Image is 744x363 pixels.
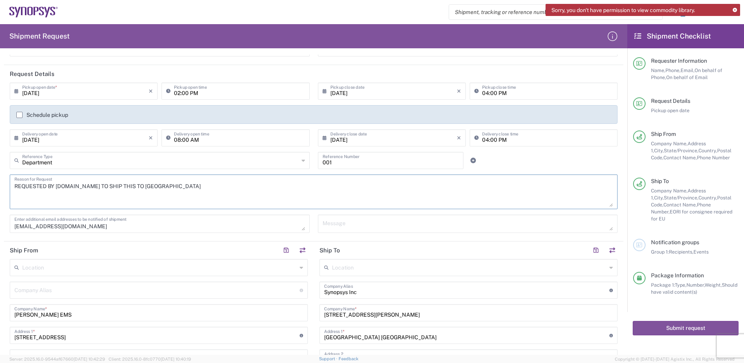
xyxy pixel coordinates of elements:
[651,178,669,184] span: Ship To
[109,357,191,361] span: Client: 2025.16.0-8fc0770
[698,195,717,201] span: Country,
[663,202,697,208] span: Contact Name,
[651,239,699,245] span: Notification groups
[449,5,651,19] input: Shipment, tracking or reference number
[10,70,54,78] h2: Request Details
[651,249,669,255] span: Group 1:
[654,148,664,153] span: City,
[615,356,735,363] span: Copyright © [DATE]-[DATE] Agistix Inc., All Rights Reserved
[10,247,38,254] h2: Ship From
[681,67,695,73] span: Email,
[651,98,690,104] span: Request Details
[551,7,695,14] span: Sorry, you don't have permission to view commodity library.
[664,148,698,153] span: State/Province,
[651,58,707,64] span: Requester Information
[693,249,709,255] span: Events
[651,141,688,146] span: Company Name,
[698,148,717,153] span: Country,
[161,357,191,361] span: [DATE] 10:40:19
[319,247,340,254] h2: Ship To
[319,356,339,361] a: Support
[651,188,688,194] span: Company Name,
[339,356,358,361] a: Feedback
[633,321,739,335] button: Submit request
[634,32,711,41] h2: Shipment Checklist
[651,67,665,73] span: Name,
[457,132,461,144] i: ×
[468,155,479,166] a: Add Reference
[669,249,693,255] span: Recipients,
[651,272,704,278] span: Package Information
[9,32,70,41] h2: Shipment Request
[665,67,681,73] span: Phone,
[663,155,697,160] span: Contact Name,
[654,195,664,201] span: City,
[149,132,153,144] i: ×
[666,74,708,80] span: On behalf of Email
[675,282,686,288] span: Type,
[664,195,698,201] span: State/Province,
[651,209,732,222] span: EORI for consignee required for EU
[686,282,705,288] span: Number,
[705,282,722,288] span: Weight,
[651,131,676,137] span: Ship From
[651,282,675,288] span: Package 1:
[9,357,105,361] span: Server: 2025.16.0-9544af67660
[16,112,68,118] label: Schedule pickup
[651,107,690,113] span: Pickup open date
[457,85,461,97] i: ×
[697,155,730,160] span: Phone Number
[149,85,153,97] i: ×
[74,357,105,361] span: [DATE] 10:42:29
